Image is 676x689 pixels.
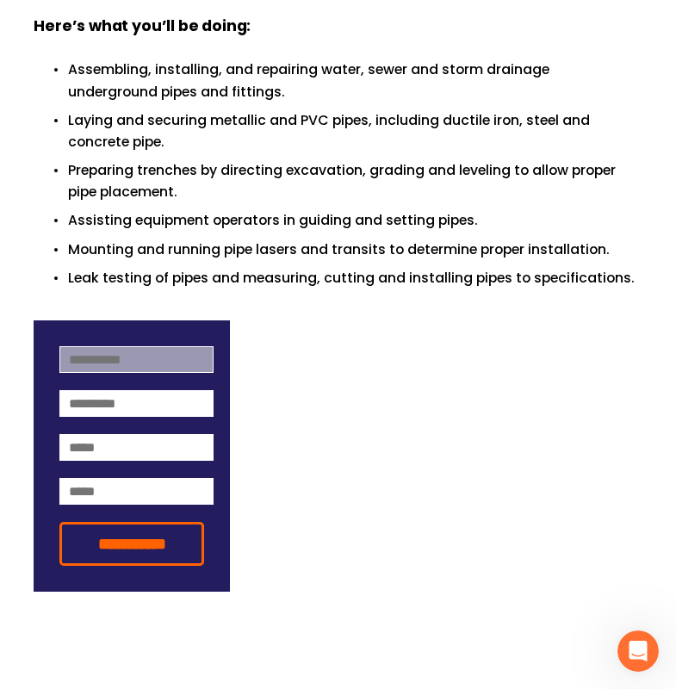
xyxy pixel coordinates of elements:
p: Leak testing of pipes and measuring, cutting and installing pipes to specifications. [68,267,642,289]
p: Assisting equipment operators in guiding and setting pipes. [68,209,642,231]
strong: Here’s what you’ll be doing: [34,14,251,40]
p: Mounting and running pipe lasers and transits to determine proper installation. [68,239,642,260]
p: Assembling, installing, and repairing water, sewer and storm drainage underground pipes and fitti... [68,59,642,102]
p: Preparing trenches by directing excavation, grading and leveling to allow proper pipe placement. [68,159,642,202]
p: Laying and securing metallic and PVC pipes, including ductile iron, steel and concrete pipe. [68,109,642,152]
iframe: Intercom live chat [617,630,659,672]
